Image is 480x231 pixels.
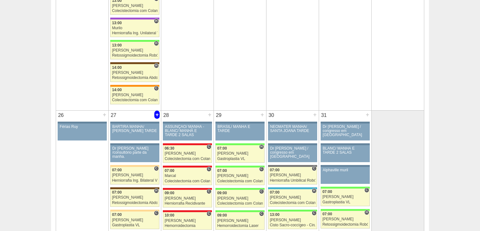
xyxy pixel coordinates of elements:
[321,167,370,184] a: Alphaville muril
[163,145,212,163] a: C 06:30 [PERSON_NAME] Colecistectomia com Colangiografia VL
[266,111,276,120] div: 30
[110,19,159,37] a: H 13:00 Murilo Herniorrafia Ing. Unilateral VL
[165,213,174,217] span: 10:00
[214,111,224,120] div: 29
[270,212,280,217] span: 13:00
[165,201,210,206] div: Herniorrafia Recidivante
[215,122,265,124] div: Key: Aviso
[321,189,370,206] a: C 07:00 [PERSON_NAME] Gastroplastia VL
[154,19,159,24] span: Hospital
[154,166,159,171] span: Consultório
[112,26,158,30] div: Murilo
[215,188,265,190] div: Key: Brasil
[321,143,370,145] div: Key: Aviso
[270,195,316,200] div: [PERSON_NAME]
[268,122,317,124] div: Key: Aviso
[259,167,264,172] span: Consultório
[268,187,317,189] div: Key: Neomater
[321,209,370,211] div: Key: Brasil
[217,213,227,217] span: 09:00
[321,165,370,167] div: Key: Aviso
[323,168,368,172] div: Alphaville muril
[323,146,368,155] div: BLANC/ MANHÃ E TARDE 2 SALAS
[112,98,158,102] div: Colecistectomia com Colangiografia VL
[109,111,118,120] div: 27
[321,187,370,189] div: Key: Brasil
[217,191,227,195] span: 09:00
[323,200,368,204] div: Gastroplastia VL
[58,124,107,140] a: Férias Ruy
[110,210,159,212] div: Key: Bartira
[165,125,210,137] div: ASSUNÇÃO/ MANHÃ -BLANC/ MANHÃ E TARDE 2 SALAS
[207,211,211,216] span: Consultório
[207,167,211,172] span: Consultório
[217,219,263,223] div: [PERSON_NAME]
[268,145,317,162] a: Dr [PERSON_NAME] / congresso em [GEOGRAPHIC_DATA]
[165,146,174,151] span: 06:30
[312,188,317,193] span: Hospital
[112,31,158,35] div: Herniorrafia Ing. Unilateral VL
[154,86,159,91] span: Consultório
[112,212,122,217] span: 07:00
[56,111,66,120] div: 26
[112,4,158,8] div: [PERSON_NAME]
[268,124,317,140] a: NEOMATER MANHÃ/ SANTA JOANA TARDE
[268,167,317,184] a: C 07:00 [PERSON_NAME] Herniorrafia Umbilical Robótica
[323,125,368,137] div: Dr [PERSON_NAME] / congresso em [GEOGRAPHIC_DATA]
[112,48,158,52] div: [PERSON_NAME]
[165,191,174,195] span: 09:00
[110,18,159,19] div: Key: IFOR
[110,124,159,140] a: BARTIRA MANHÃ/ [PERSON_NAME] TARDE
[112,93,158,97] div: [PERSON_NAME]
[110,165,159,167] div: Key: Bartira
[259,189,264,194] span: Consultório
[321,124,370,140] a: Dr [PERSON_NAME] / congresso em [GEOGRAPHIC_DATA]
[165,168,174,173] span: 07:00
[312,111,317,119] div: +
[112,146,157,159] div: Dr [PERSON_NAME] /consultório parte da manha.
[112,173,158,177] div: [PERSON_NAME]
[259,211,264,216] span: Consultório
[112,65,122,70] span: 14:00
[163,122,212,124] div: Key: Aviso
[215,168,265,185] a: C 07:00 [PERSON_NAME] Colecistectomia com Colangiografia VL
[163,212,212,230] a: C 10:00 [PERSON_NAME] Hemorroidectomia
[110,122,159,124] div: Key: Aviso
[270,218,316,222] div: [PERSON_NAME]
[270,179,316,183] div: Herniorrafia Umbilical Robótica
[112,43,122,47] span: 13:00
[215,124,265,140] a: BRASIL/ MANHÃ E TARDE
[217,157,263,161] div: Gastroplastia VL
[112,125,157,133] div: BARTIRA MANHÃ/ [PERSON_NAME] TARDE
[323,195,368,199] div: [PERSON_NAME]
[165,157,210,161] div: Colecistectomia com Colangiografia VL
[207,144,211,149] span: Consultório
[110,42,159,59] a: H 13:00 [PERSON_NAME] Retossigmoidectomia Robótica
[60,125,105,129] div: Férias Ruy
[217,196,263,201] div: [PERSON_NAME]
[323,212,332,216] span: 07:00
[112,76,158,80] div: Retossigmoidectomia Abdominal VL
[163,124,212,140] a: ASSUNÇÃO/ MANHÃ -BLANC/ MANHÃ E TARDE 2 SALAS
[112,168,122,172] span: 07:00
[112,201,158,205] div: Retossigmoidectomia Abdominal VL
[217,201,263,206] div: Colecistectomia com Colangiografia VL
[259,144,264,149] span: Hospital
[270,168,280,172] span: 07:00
[154,41,159,46] span: Hospital
[110,167,159,184] a: C 07:00 [PERSON_NAME] Herniorrafia Ing. Bilateral VL
[323,190,332,194] span: 07:00
[217,224,263,228] div: Hemorroidectomia Laser
[215,143,265,145] div: Key: Brasil
[161,111,171,120] div: 28
[268,143,317,145] div: Key: Aviso
[165,151,210,156] div: [PERSON_NAME]
[110,189,159,207] a: H 07:00 [PERSON_NAME] Retossigmoidectomia Abdominal VL
[112,223,158,227] div: Gastroplastia VL
[112,218,158,222] div: [PERSON_NAME]
[112,190,122,195] span: 07:00
[215,166,265,168] div: Key: Brasil
[270,146,315,159] div: Dr [PERSON_NAME] / congresso em [GEOGRAPHIC_DATA]
[270,173,316,177] div: [PERSON_NAME]
[321,211,370,228] a: H 07:00 [PERSON_NAME] Retossigmoidectomia Robótica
